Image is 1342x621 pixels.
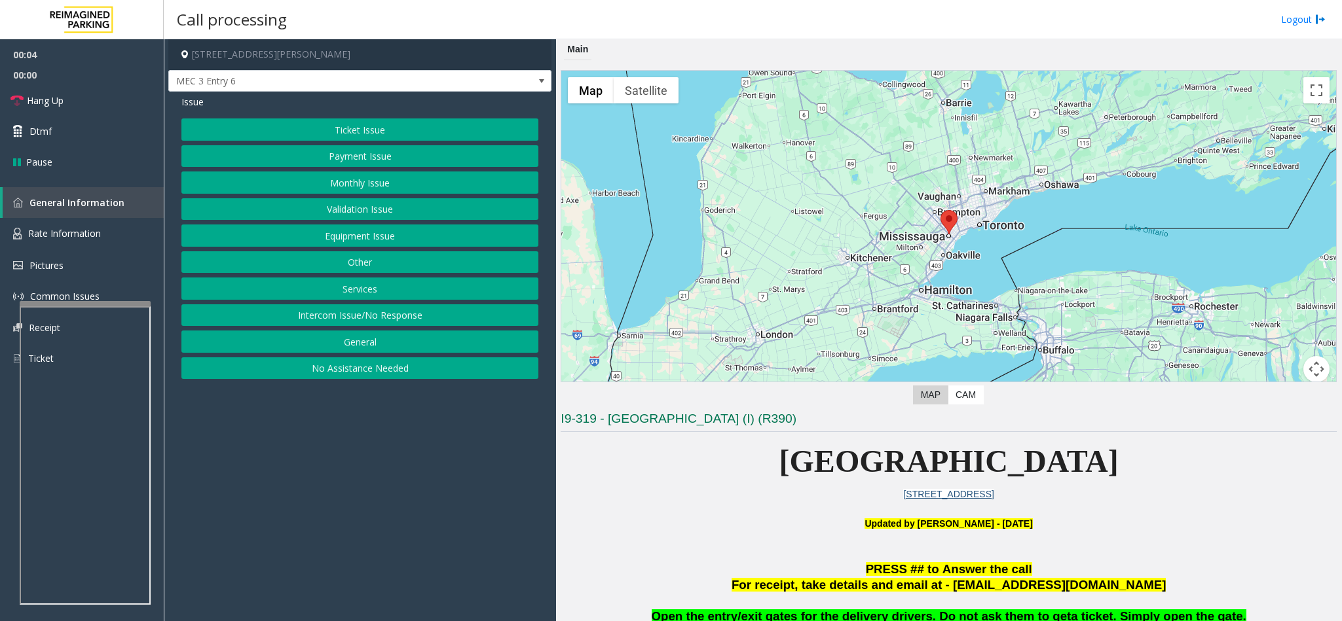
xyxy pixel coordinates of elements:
[779,444,1119,478] span: [GEOGRAPHIC_DATA]
[1303,356,1330,382] button: Map camera controls
[866,562,1032,576] span: PRESS ## to Answer the call
[948,385,984,404] label: CAM
[13,261,23,270] img: 'icon'
[732,578,1166,592] span: For receipt, take details and email at - [EMAIL_ADDRESS][DOMAIN_NAME]
[27,94,64,107] span: Hang Up
[568,77,614,103] button: Show street map
[614,77,679,103] button: Show satellite imagery
[865,518,1032,529] b: Updated by [PERSON_NAME] - [DATE]
[3,187,164,218] a: General Information
[565,381,608,398] a: Open this area in Google Maps (opens a new window)
[913,385,948,404] label: Map
[181,277,538,300] button: Services
[181,95,204,109] span: Issue
[181,224,538,247] button: Equipment Issue
[181,171,538,194] button: Monthly Issue
[181,330,538,353] button: General
[903,489,994,499] a: [STREET_ADDRESS]
[13,291,24,302] img: 'icon'
[169,71,475,92] span: MEC 3 Entry 6
[181,198,538,221] button: Validation Issue
[13,228,22,240] img: 'icon'
[181,145,538,168] button: Payment Issue
[29,124,52,138] span: Dtmf
[168,39,551,70] h4: [STREET_ADDRESS][PERSON_NAME]
[181,118,538,141] button: Ticket Issue
[561,410,1337,432] h3: I9-319 - [GEOGRAPHIC_DATA] (I) (R390)
[30,290,100,302] span: Common Issues
[181,251,538,274] button: Other
[29,196,124,209] span: General Information
[13,323,22,332] img: 'icon'
[29,259,64,272] span: Pictures
[1303,77,1330,103] button: Toggle fullscreen view
[941,210,958,234] div: 1 Robert Speck Parkway, Mississauga, ON
[564,39,591,60] div: Main
[170,3,293,35] h3: Call processing
[13,353,22,364] img: 'icon'
[565,381,608,398] img: Google
[1281,12,1326,26] a: Logout
[1315,12,1326,26] img: logout
[181,304,538,327] button: Intercom Issue/No Response
[13,198,23,207] img: 'icon'
[28,227,101,240] span: Rate Information
[26,155,52,169] span: Pause
[181,357,538,380] button: No Assistance Needed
